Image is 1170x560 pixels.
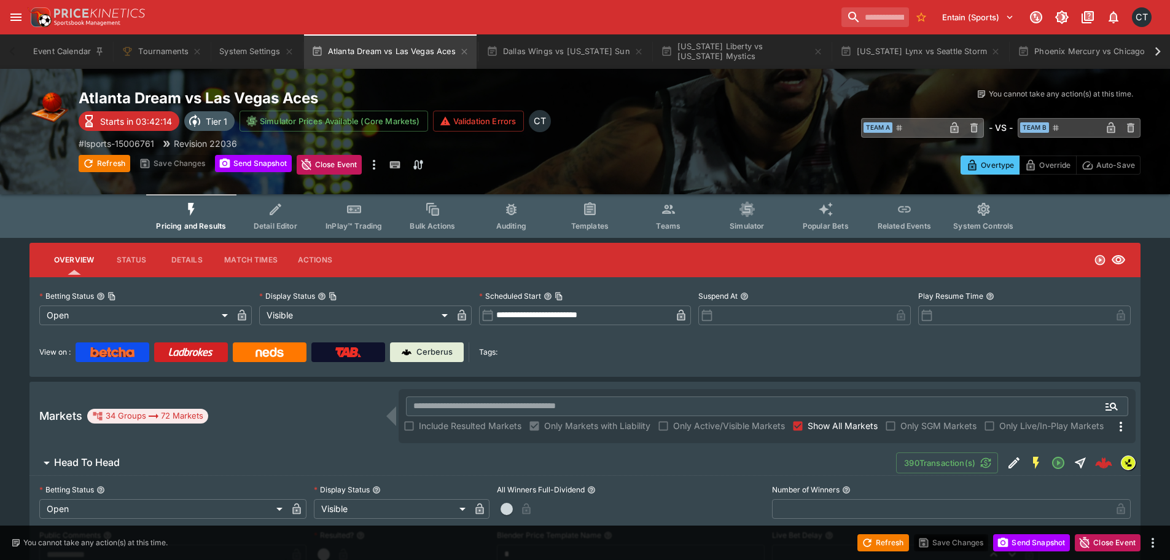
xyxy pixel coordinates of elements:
button: All Winners Full-Dividend [587,486,596,494]
img: TabNZ [335,347,361,357]
button: Betting StatusCopy To Clipboard [96,292,105,301]
img: Ladbrokes [168,347,213,357]
span: Only SGM Markets [900,419,977,432]
button: Notifications [1102,6,1125,28]
div: Visible [314,499,470,519]
button: Match Times [214,245,287,275]
img: Betcha [90,347,135,357]
p: Cerberus [416,346,453,358]
span: Only Live/In-Play Markets [999,419,1104,432]
span: Only Active/Visible Markets [673,419,785,432]
div: Event type filters [146,194,1023,238]
button: Send Snapshot [215,155,292,172]
img: logo-cerberus--red.svg [1095,454,1112,471]
span: Teams [656,221,681,231]
div: Open [39,306,232,325]
p: Betting Status [39,291,94,301]
span: Show All Markets [808,419,878,432]
button: Head To Head [29,451,896,475]
button: Betting Status [96,486,105,494]
img: Neds [255,347,283,357]
a: Cerberus [390,342,464,362]
button: No Bookmarks [911,7,931,27]
span: Detail Editor [254,221,297,231]
div: 34 Groups 72 Markets [92,409,203,424]
button: Documentation [1077,6,1099,28]
span: Only Markets with Liability [544,419,650,432]
h6: - VS - [989,121,1013,134]
button: Open [1047,452,1069,474]
button: Connected to PK [1025,6,1047,28]
button: Refresh [79,155,130,172]
span: Team B [1020,122,1049,133]
p: Copy To Clipboard [79,137,154,150]
p: You cannot take any action(s) at this time. [989,89,1133,100]
img: lsports [1121,456,1135,470]
div: Cameron Tarver [1132,7,1152,27]
span: Team A [864,122,892,133]
button: Straight [1069,452,1091,474]
button: 390Transaction(s) [896,452,998,473]
button: Number of Winners [842,486,851,494]
button: Toggle light/dark mode [1051,6,1073,28]
p: You cannot take any action(s) at this time. [23,537,168,548]
button: Overtype [961,156,1020,175]
p: All Winners Full-Dividend [497,484,585,495]
div: Open [39,499,287,519]
div: lsports [1121,455,1136,470]
p: Scheduled Start [479,291,541,301]
label: Tags: [479,342,497,362]
input: search [841,7,909,27]
div: Visible [259,306,452,325]
button: Copy To Clipboard [107,292,116,301]
p: Starts in 03:42:14 [100,115,172,128]
button: Refresh [857,534,909,551]
span: Include Resulted Markets [419,419,521,432]
span: Popular Bets [803,221,849,231]
span: Bulk Actions [410,221,455,231]
button: Cameron Tarver [1128,4,1155,31]
button: Copy To Clipboard [555,292,563,301]
svg: Open [1094,254,1106,266]
button: Auto-Save [1076,156,1141,175]
div: Cameron Tarver [529,110,551,132]
h5: Markets [39,409,82,423]
svg: Open [1051,455,1066,470]
p: Display Status [259,291,315,301]
p: Number of Winners [772,484,840,495]
button: Display StatusCopy To Clipboard [318,292,326,301]
img: PriceKinetics [54,9,145,18]
span: Simulator [730,221,764,231]
label: View on : [39,342,71,362]
p: Betting Status [39,484,94,495]
div: a1112210-3e7c-4cde-91f2-1ff43e6e2134 [1095,454,1112,471]
p: Revision 22036 [174,137,237,150]
button: Overview [44,245,104,275]
button: Atlanta Dream vs Las Vegas Aces [304,34,477,69]
button: Play Resume Time [986,292,994,301]
p: Overtype [981,159,1014,172]
button: more [367,155,381,175]
button: Event Calendar [26,34,112,69]
svg: More [1113,419,1128,434]
button: Open [1101,395,1123,417]
a: a1112210-3e7c-4cde-91f2-1ff43e6e2134 [1091,451,1116,475]
span: Related Events [878,221,931,231]
button: Actions [287,245,343,275]
button: Copy To Clipboard [329,292,337,301]
p: Play Resume Time [918,291,983,301]
button: open drawer [5,6,27,28]
button: Override [1019,156,1076,175]
button: Status [104,245,159,275]
button: Tournaments [114,34,209,69]
p: Override [1039,159,1071,172]
button: Send Snapshot [993,534,1070,551]
h2: Copy To Clipboard [79,89,610,108]
span: InPlay™ Trading [326,221,382,231]
button: Suspend At [740,292,749,301]
button: SGM Enabled [1025,452,1047,474]
button: System Settings [212,34,301,69]
img: PriceKinetics Logo [27,5,52,30]
p: Tier 1 [206,115,227,128]
p: Display Status [314,484,370,495]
